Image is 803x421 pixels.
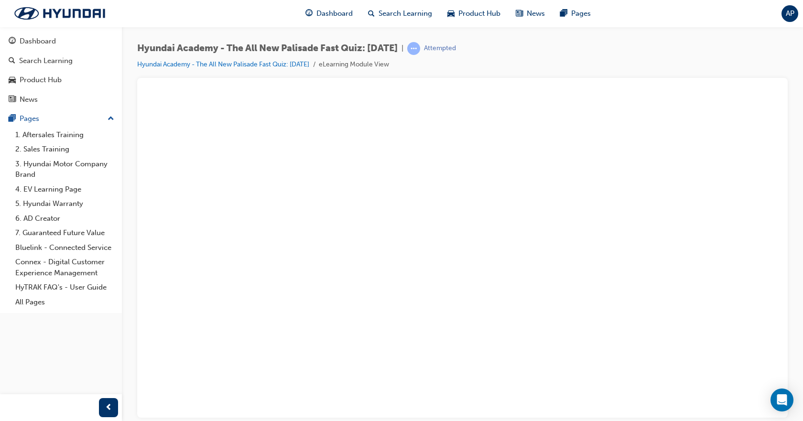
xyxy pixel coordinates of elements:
[305,8,313,20] span: guage-icon
[11,157,118,182] a: 3. Hyundai Motor Company Brand
[458,8,500,19] span: Product Hub
[4,52,118,70] a: Search Learning
[137,43,398,54] span: Hyundai Academy - The All New Palisade Fast Quiz: [DATE]
[516,8,523,20] span: news-icon
[11,295,118,310] a: All Pages
[9,76,16,85] span: car-icon
[20,36,56,47] div: Dashboard
[401,43,403,54] span: |
[508,4,553,23] a: news-iconNews
[11,280,118,295] a: HyTRAK FAQ's - User Guide
[560,8,567,20] span: pages-icon
[9,96,16,104] span: news-icon
[298,4,360,23] a: guage-iconDashboard
[11,226,118,240] a: 7. Guaranteed Future Value
[20,113,39,124] div: Pages
[11,142,118,157] a: 2. Sales Training
[319,59,389,70] li: eLearning Module View
[20,94,38,105] div: News
[9,115,16,123] span: pages-icon
[527,8,545,19] span: News
[316,8,353,19] span: Dashboard
[11,128,118,142] a: 1. Aftersales Training
[137,60,309,68] a: Hyundai Academy - The All New Palisade Fast Quiz: [DATE]
[9,37,16,46] span: guage-icon
[4,110,118,128] button: Pages
[770,389,793,411] div: Open Intercom Messenger
[424,44,456,53] div: Attempted
[19,55,73,66] div: Search Learning
[11,182,118,197] a: 4. EV Learning Page
[4,91,118,108] a: News
[553,4,598,23] a: pages-iconPages
[11,196,118,211] a: 5. Hyundai Warranty
[407,42,420,55] span: learningRecordVerb_ATTEMPT-icon
[786,8,794,19] span: AP
[11,240,118,255] a: Bluelink - Connected Service
[4,32,118,50] a: Dashboard
[440,4,508,23] a: car-iconProduct Hub
[4,31,118,110] button: DashboardSearch LearningProduct HubNews
[20,75,62,86] div: Product Hub
[4,71,118,89] a: Product Hub
[11,211,118,226] a: 6. AD Creator
[108,113,114,125] span: up-icon
[368,8,375,20] span: search-icon
[11,255,118,280] a: Connex - Digital Customer Experience Management
[571,8,591,19] span: Pages
[447,8,455,20] span: car-icon
[9,57,15,65] span: search-icon
[360,4,440,23] a: search-iconSearch Learning
[781,5,798,22] button: AP
[379,8,432,19] span: Search Learning
[5,3,115,23] img: Trak
[105,402,112,414] span: prev-icon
